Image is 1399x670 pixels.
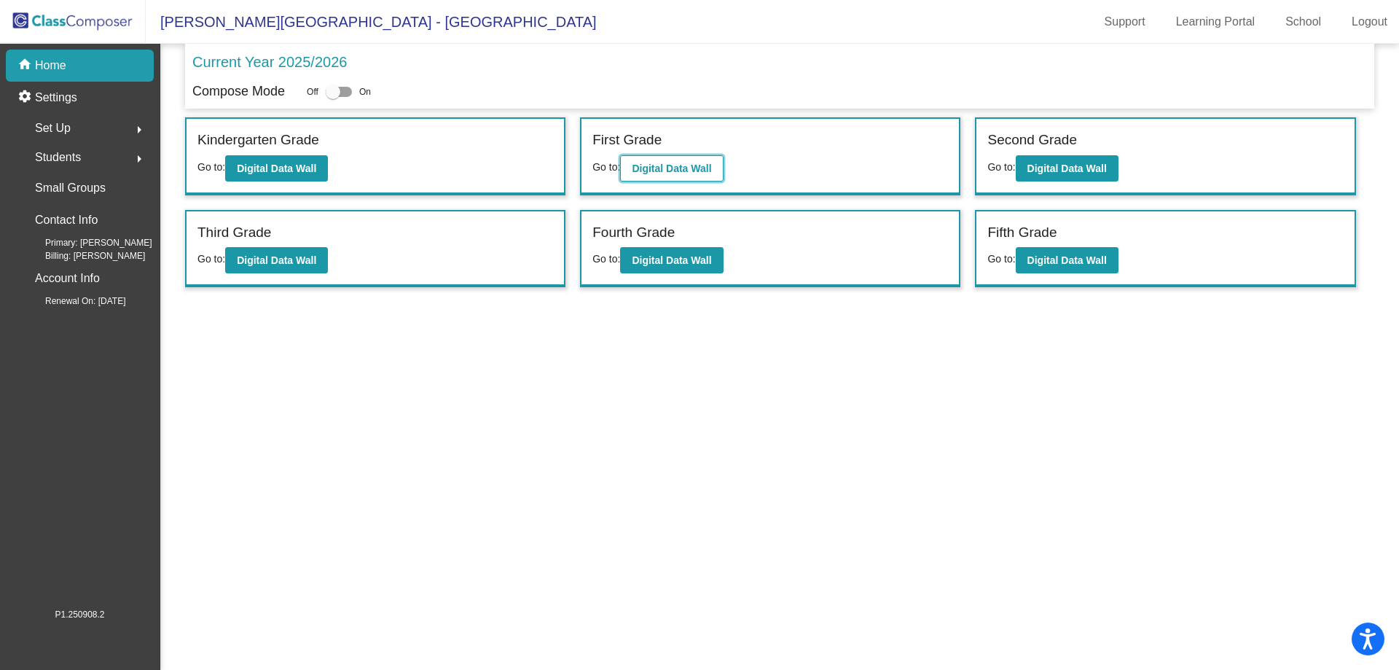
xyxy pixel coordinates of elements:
[592,161,620,173] span: Go to:
[35,57,66,74] p: Home
[987,222,1057,244] label: Fifth Grade
[237,254,316,266] b: Digital Data Wall
[130,121,148,139] mat-icon: arrow_right
[237,163,316,174] b: Digital Data Wall
[17,57,35,74] mat-icon: home
[35,147,81,168] span: Students
[632,254,711,266] b: Digital Data Wall
[987,130,1077,151] label: Second Grade
[197,222,271,244] label: Third Grade
[130,150,148,168] mat-icon: arrow_right
[35,210,98,230] p: Contact Info
[1016,247,1118,273] button: Digital Data Wall
[1027,254,1107,266] b: Digital Data Wall
[620,247,723,273] button: Digital Data Wall
[35,89,77,106] p: Settings
[359,85,371,98] span: On
[22,249,145,262] span: Billing: [PERSON_NAME]
[35,178,106,198] p: Small Groups
[592,253,620,265] span: Go to:
[225,247,328,273] button: Digital Data Wall
[17,89,35,106] mat-icon: settings
[22,295,125,308] span: Renewal On: [DATE]
[592,222,675,244] label: Fourth Grade
[1164,10,1267,34] a: Learning Portal
[225,155,328,182] button: Digital Data Wall
[987,161,1015,173] span: Go to:
[620,155,723,182] button: Digital Data Wall
[1274,10,1333,34] a: School
[35,268,100,289] p: Account Info
[987,253,1015,265] span: Go to:
[35,118,71,139] span: Set Up
[1027,163,1107,174] b: Digital Data Wall
[1016,155,1118,182] button: Digital Data Wall
[1340,10,1399,34] a: Logout
[197,253,225,265] span: Go to:
[22,236,152,249] span: Primary: [PERSON_NAME]
[197,130,319,151] label: Kindergarten Grade
[632,163,711,174] b: Digital Data Wall
[192,82,285,101] p: Compose Mode
[197,161,225,173] span: Go to:
[1093,10,1157,34] a: Support
[192,51,347,73] p: Current Year 2025/2026
[146,10,597,34] span: [PERSON_NAME][GEOGRAPHIC_DATA] - [GEOGRAPHIC_DATA]
[592,130,662,151] label: First Grade
[307,85,318,98] span: Off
